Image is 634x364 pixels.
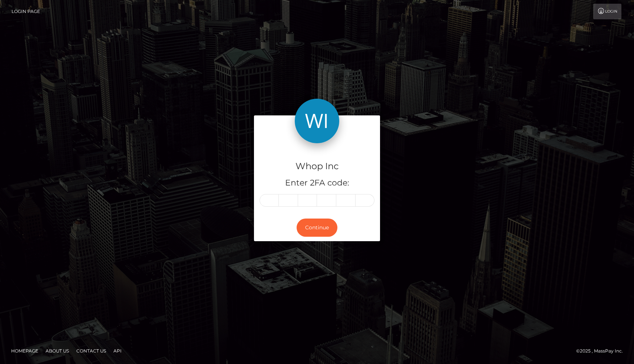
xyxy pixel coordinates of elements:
h5: Enter 2FA code: [260,177,374,189]
img: Whop Inc [295,99,339,143]
h4: Whop Inc [260,160,374,173]
a: Homepage [8,345,41,357]
a: About Us [43,345,72,357]
a: Login [593,4,621,19]
a: Contact Us [73,345,109,357]
a: API [110,345,125,357]
button: Continue [297,219,337,237]
a: Login Page [11,4,40,19]
div: © 2025 , MassPay Inc. [576,347,628,355]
